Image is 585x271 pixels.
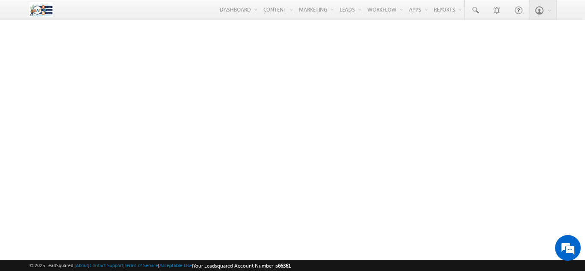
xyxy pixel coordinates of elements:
span: Your Leadsquared Account Number is [193,262,291,269]
a: About [76,262,88,268]
a: Acceptable Use [159,262,192,268]
a: Contact Support [90,262,123,268]
span: © 2025 LeadSquared | | | | | [29,262,291,270]
a: Terms of Service [125,262,158,268]
img: Custom Logo [29,2,53,17]
span: 66361 [278,262,291,269]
